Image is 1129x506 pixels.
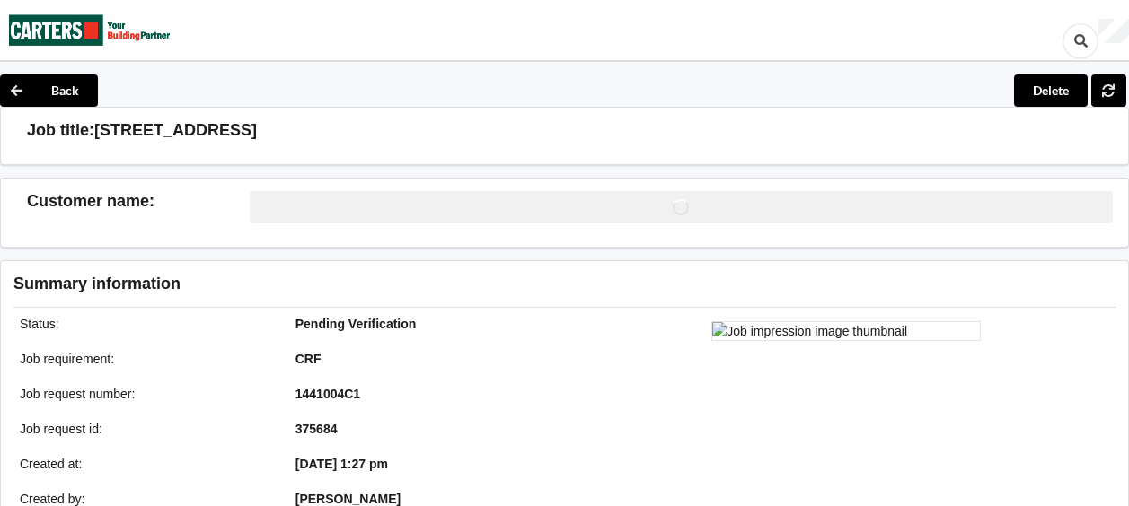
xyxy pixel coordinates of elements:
[7,385,283,403] div: Job request number :
[295,317,417,331] b: Pending Verification
[7,350,283,368] div: Job requirement :
[295,457,388,471] b: [DATE] 1:27 pm
[295,352,322,366] b: CRF
[7,315,283,333] div: Status :
[27,120,94,141] h3: Job title:
[295,422,338,436] b: 375684
[295,387,360,401] b: 1441004C1
[1098,19,1129,44] div: User Profile
[94,120,257,141] h3: [STREET_ADDRESS]
[13,274,834,294] h3: Summary information
[7,420,283,438] div: Job request id :
[295,492,401,506] b: [PERSON_NAME]
[711,321,981,341] img: Job impression image thumbnail
[9,1,171,59] img: Carters
[27,191,250,212] h3: Customer name :
[7,455,283,473] div: Created at :
[1014,74,1088,107] button: Delete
